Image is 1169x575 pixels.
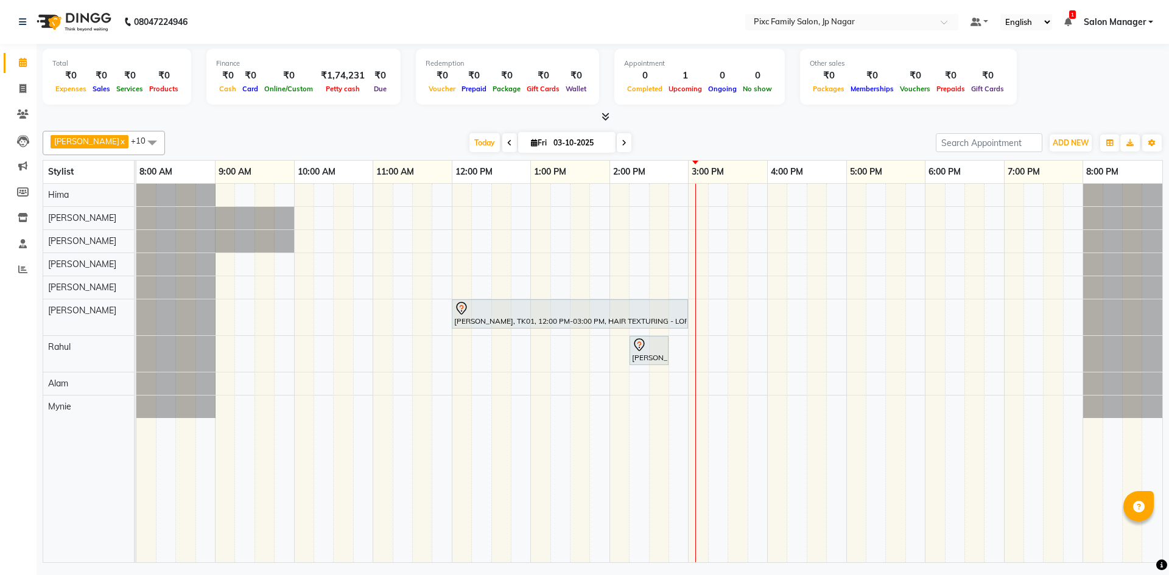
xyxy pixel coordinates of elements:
[113,85,146,93] span: Services
[768,163,806,181] a: 4:00 PM
[31,5,114,39] img: logo
[458,85,490,93] span: Prepaid
[563,69,589,83] div: ₹0
[490,85,524,93] span: Package
[146,69,181,83] div: ₹0
[458,69,490,83] div: ₹0
[136,163,175,181] a: 8:00 AM
[239,69,261,83] div: ₹0
[810,69,848,83] div: ₹0
[936,133,1042,152] input: Search Appointment
[48,282,116,293] span: [PERSON_NAME]
[1053,138,1089,147] span: ADD NEW
[453,301,687,327] div: [PERSON_NAME], TK01, 12:00 PM-03:00 PM, HAIR TEXTURING - LOREAL SMOOTHENING / STRAIGHTENING (L)
[631,338,667,363] div: [PERSON_NAME], TK02, 02:15 PM-02:45 PM, HAIRCUT AND STYLE - HAIRCUT BY EXPERT
[740,69,775,83] div: 0
[48,189,69,200] span: Hima
[624,85,665,93] span: Completed
[705,85,740,93] span: Ongoing
[1083,163,1122,181] a: 8:00 PM
[261,69,316,83] div: ₹0
[897,69,933,83] div: ₹0
[54,136,119,146] span: [PERSON_NAME]
[550,134,611,152] input: 2025-10-03
[216,58,391,69] div: Finance
[131,136,155,145] span: +10
[426,69,458,83] div: ₹0
[90,69,113,83] div: ₹0
[1118,526,1157,563] iframe: chat widget
[239,85,261,93] span: Card
[848,69,897,83] div: ₹0
[261,85,316,93] span: Online/Custom
[113,69,146,83] div: ₹0
[216,85,239,93] span: Cash
[665,85,705,93] span: Upcoming
[689,163,727,181] a: 3:00 PM
[624,58,775,69] div: Appointment
[1005,163,1043,181] a: 7:00 PM
[563,85,589,93] span: Wallet
[610,163,648,181] a: 2:00 PM
[705,69,740,83] div: 0
[848,85,897,93] span: Memberships
[52,69,90,83] div: ₹0
[1050,134,1092,152] button: ADD NEW
[48,212,116,223] span: [PERSON_NAME]
[740,85,775,93] span: No show
[48,341,71,352] span: Rahul
[847,163,885,181] a: 5:00 PM
[933,69,968,83] div: ₹0
[52,58,181,69] div: Total
[452,163,496,181] a: 12:00 PM
[624,69,665,83] div: 0
[48,305,116,316] span: [PERSON_NAME]
[968,69,1007,83] div: ₹0
[146,85,181,93] span: Products
[323,85,363,93] span: Petty cash
[426,58,589,69] div: Redemption
[897,85,933,93] span: Vouchers
[216,69,239,83] div: ₹0
[933,85,968,93] span: Prepaids
[134,5,188,39] b: 08047224946
[925,163,964,181] a: 6:00 PM
[48,401,71,412] span: Mynie
[295,163,339,181] a: 10:00 AM
[531,163,569,181] a: 1:00 PM
[426,85,458,93] span: Voucher
[968,85,1007,93] span: Gift Cards
[90,85,113,93] span: Sales
[119,136,125,146] a: x
[1084,16,1146,29] span: Salon Manager
[316,69,370,83] div: ₹1,74,231
[1069,10,1076,19] span: 1
[665,69,705,83] div: 1
[370,69,391,83] div: ₹0
[48,235,116,246] span: [PERSON_NAME]
[524,85,563,93] span: Gift Cards
[216,163,255,181] a: 9:00 AM
[48,259,116,270] span: [PERSON_NAME]
[48,166,74,177] span: Stylist
[371,85,390,93] span: Due
[1064,16,1072,27] a: 1
[469,133,500,152] span: Today
[524,69,563,83] div: ₹0
[810,58,1007,69] div: Other sales
[52,85,90,93] span: Expenses
[48,378,68,389] span: Alam
[490,69,524,83] div: ₹0
[810,85,848,93] span: Packages
[373,163,417,181] a: 11:00 AM
[528,138,550,147] span: Fri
